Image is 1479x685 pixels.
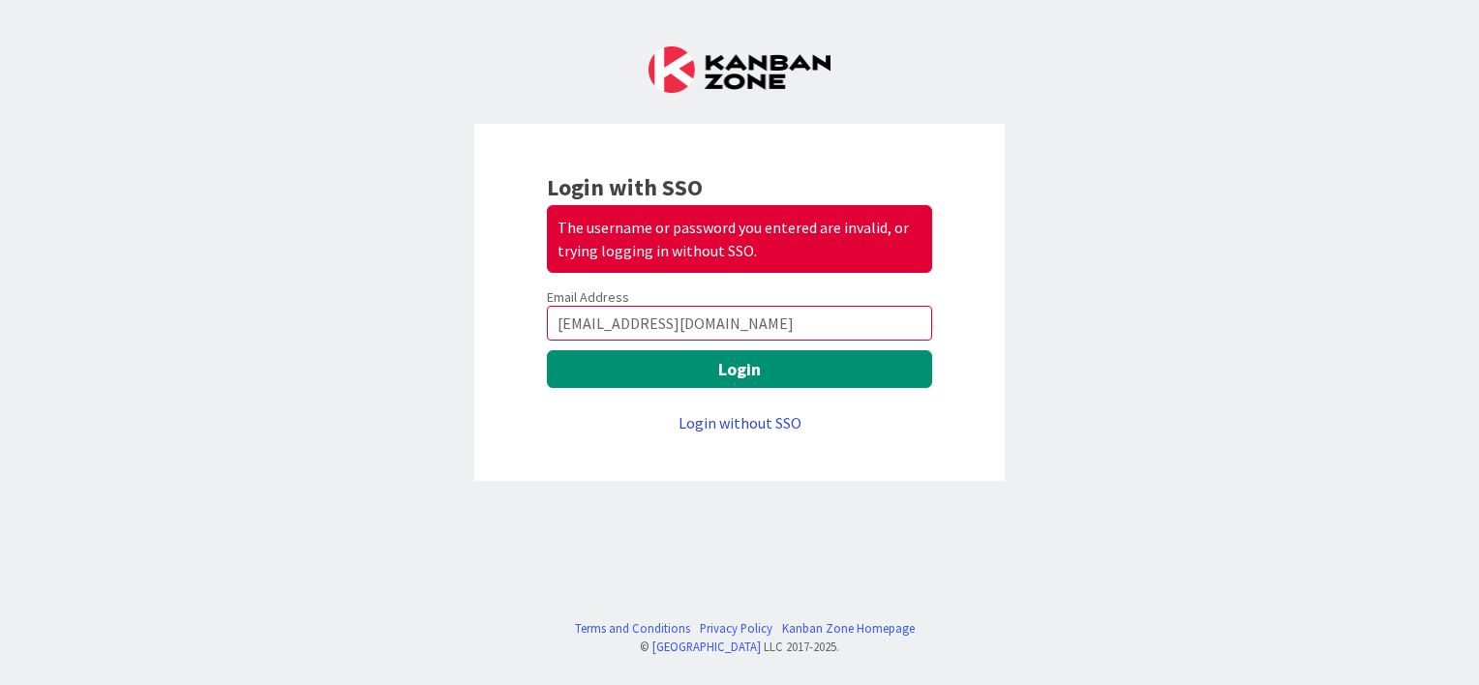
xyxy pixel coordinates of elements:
div: © LLC 2017- 2025 . [565,638,915,656]
a: Privacy Policy [700,619,772,638]
b: Login with SSO [547,172,703,202]
button: Login [547,350,932,388]
a: Terms and Conditions [575,619,690,638]
div: The username or password you entered are invalid, or trying logging in without SSO. [547,205,932,273]
img: Kanban Zone [649,46,830,93]
a: [GEOGRAPHIC_DATA] [652,639,761,654]
a: Kanban Zone Homepage [782,619,915,638]
label: Email Address [547,288,629,306]
a: Login without SSO [679,413,801,432]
